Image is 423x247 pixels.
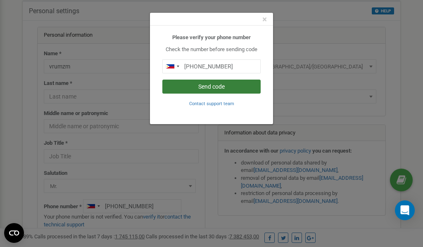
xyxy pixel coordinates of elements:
small: Contact support team [189,101,234,106]
b: Please verify your phone number [172,34,251,40]
button: Open CMP widget [4,223,24,243]
a: Contact support team [189,100,234,106]
button: Close [262,15,267,24]
div: Telephone country code [163,60,182,73]
div: Open Intercom Messenger [395,200,415,220]
span: × [262,14,267,24]
button: Send code [162,80,261,94]
p: Check the number before sending code [162,46,261,54]
input: 0905 123 4567 [162,59,261,73]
